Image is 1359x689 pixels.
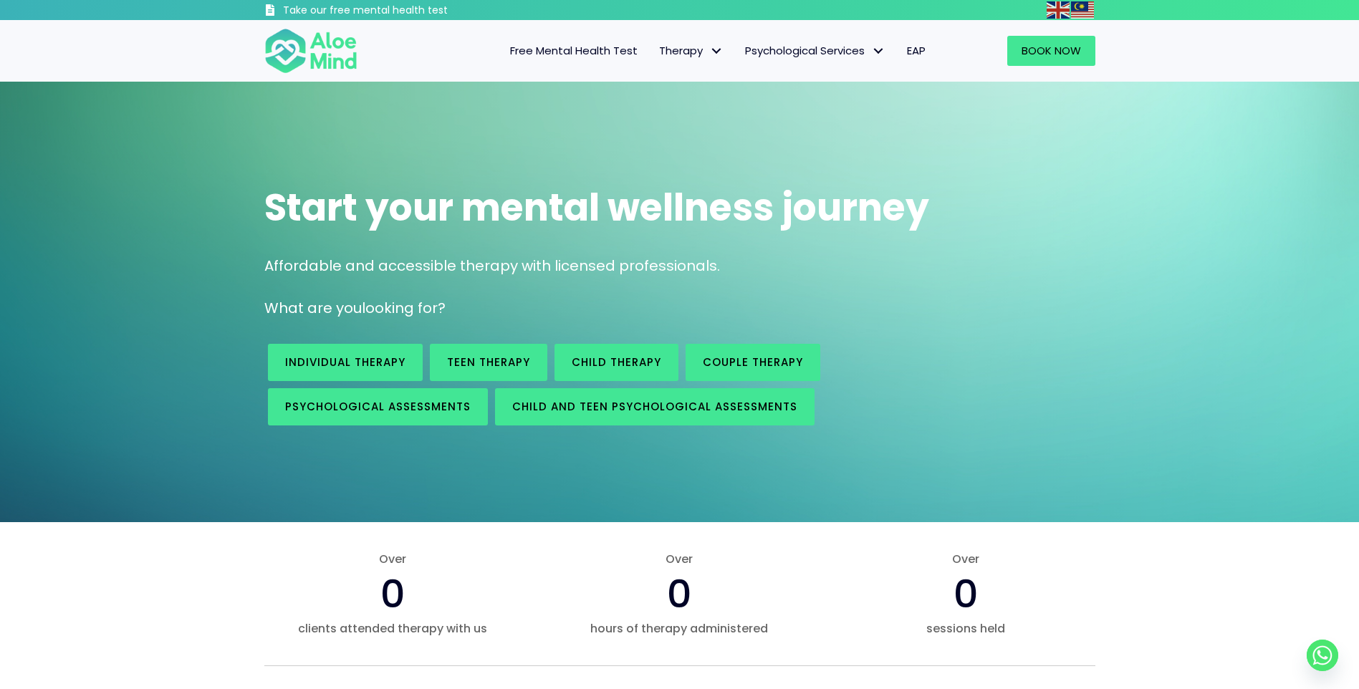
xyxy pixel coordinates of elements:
[554,344,678,381] a: Child Therapy
[703,355,803,370] span: Couple therapy
[868,41,889,62] span: Psychological Services: submenu
[264,181,929,233] span: Start your mental wellness journey
[706,41,727,62] span: Therapy: submenu
[550,551,808,567] span: Over
[1047,1,1070,19] img: en
[1071,1,1094,19] img: ms
[1007,36,1095,66] a: Book Now
[512,399,797,414] span: Child and Teen Psychological assessments
[734,36,896,66] a: Psychological ServicesPsychological Services: submenu
[430,344,547,381] a: Teen Therapy
[510,43,638,58] span: Free Mental Health Test
[499,36,648,66] a: Free Mental Health Test
[896,36,936,66] a: EAP
[264,256,1095,276] p: Affordable and accessible therapy with licensed professionals.
[572,355,661,370] span: Child Therapy
[268,344,423,381] a: Individual therapy
[268,388,488,425] a: Psychological assessments
[362,298,446,318] span: looking for?
[907,43,926,58] span: EAP
[837,551,1095,567] span: Over
[285,355,405,370] span: Individual therapy
[495,388,815,425] a: Child and Teen Psychological assessments
[283,4,524,18] h3: Take our free mental health test
[659,43,724,58] span: Therapy
[550,620,808,637] span: hours of therapy administered
[686,344,820,381] a: Couple therapy
[648,36,734,66] a: TherapyTherapy: submenu
[264,298,362,318] span: What are you
[837,620,1095,637] span: sessions held
[264,27,357,74] img: Aloe mind Logo
[745,43,885,58] span: Psychological Services
[667,567,692,621] span: 0
[264,551,522,567] span: Over
[264,4,524,20] a: Take our free mental health test
[1307,640,1338,671] a: Whatsapp
[1047,1,1071,18] a: English
[1022,43,1081,58] span: Book Now
[380,567,405,621] span: 0
[285,399,471,414] span: Psychological assessments
[954,567,979,621] span: 0
[447,355,530,370] span: Teen Therapy
[264,620,522,637] span: clients attended therapy with us
[1071,1,1095,18] a: Malay
[376,36,936,66] nav: Menu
